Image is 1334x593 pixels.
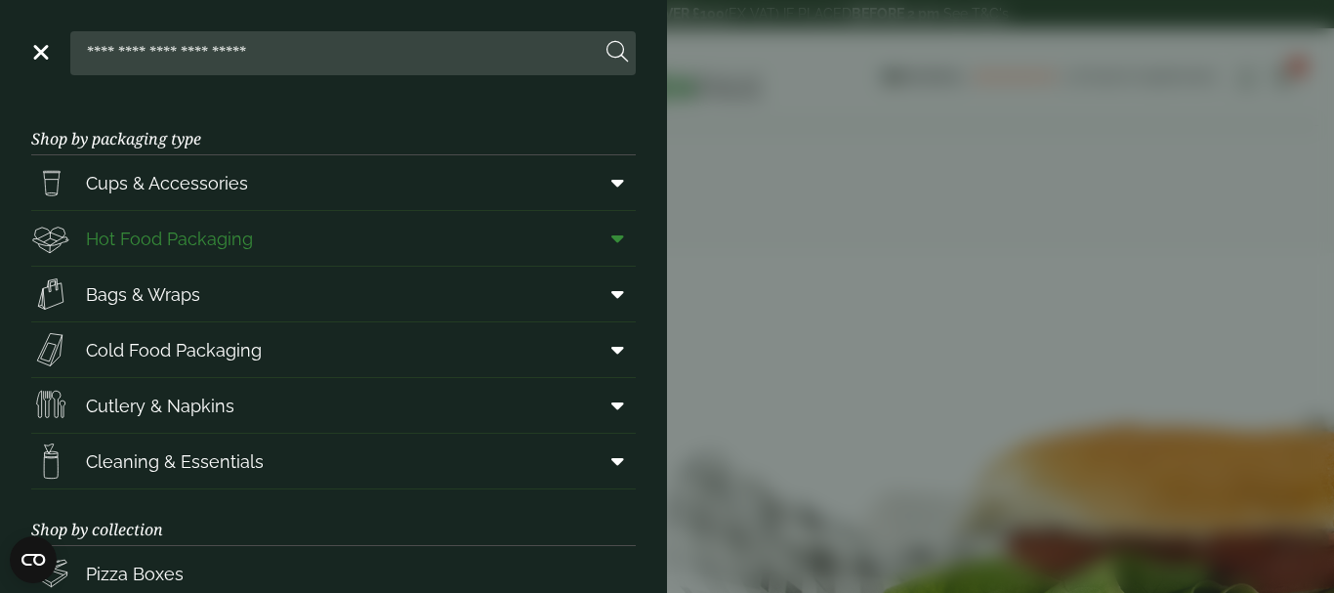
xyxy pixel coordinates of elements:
[31,489,636,546] h3: Shop by collection
[31,275,70,314] img: Paper_carriers.svg
[31,155,636,210] a: Cups & Accessories
[31,442,70,481] img: open-wipe.svg
[31,163,70,202] img: PintNhalf_cup.svg
[31,434,636,488] a: Cleaning & Essentials
[86,226,253,252] span: Hot Food Packaging
[86,393,234,419] span: Cutlery & Napkins
[31,219,70,258] img: Deli_box.svg
[31,267,636,321] a: Bags & Wraps
[31,322,636,377] a: Cold Food Packaging
[31,99,636,155] h3: Shop by packaging type
[86,561,184,587] span: Pizza Boxes
[10,536,57,583] button: Open CMP widget
[31,386,70,425] img: Cutlery.svg
[31,330,70,369] img: Sandwich_box.svg
[86,170,248,196] span: Cups & Accessories
[86,448,264,475] span: Cleaning & Essentials
[86,337,262,363] span: Cold Food Packaging
[86,281,200,308] span: Bags & Wraps
[31,378,636,433] a: Cutlery & Napkins
[31,211,636,266] a: Hot Food Packaging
